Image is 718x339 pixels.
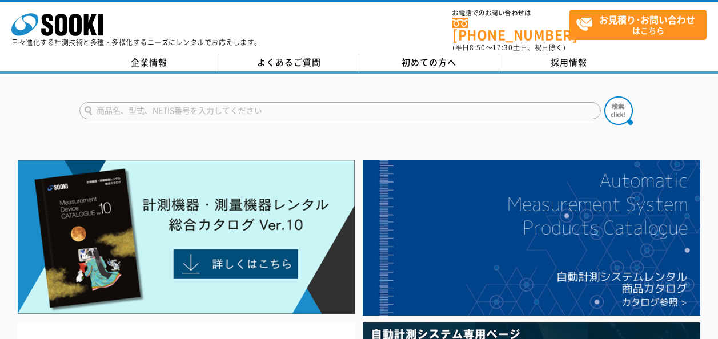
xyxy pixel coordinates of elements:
[576,10,706,39] span: はこちら
[79,54,219,71] a: 企業情報
[79,102,601,119] input: 商品名、型式、NETIS番号を入力してください
[402,56,456,68] span: 初めての方へ
[11,39,262,46] p: 日々進化する計測技術と多種・多様化するニーズにレンタルでお応えします。
[569,10,707,40] a: お見積り･お問い合わせはこちら
[363,160,700,316] img: 自動計測システムカタログ
[452,18,569,41] a: [PHONE_NUMBER]
[452,42,565,53] span: (平日 ～ 土日、祝日除く)
[499,54,639,71] a: 採用情報
[470,42,486,53] span: 8:50
[18,160,355,314] img: Catalog Ver10
[219,54,359,71] a: よくあるご質問
[492,42,513,53] span: 17:30
[604,96,633,125] img: btn_search.png
[452,10,569,17] span: お電話でのお問い合わせは
[599,13,695,26] strong: お見積り･お問い合わせ
[359,54,499,71] a: 初めての方へ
